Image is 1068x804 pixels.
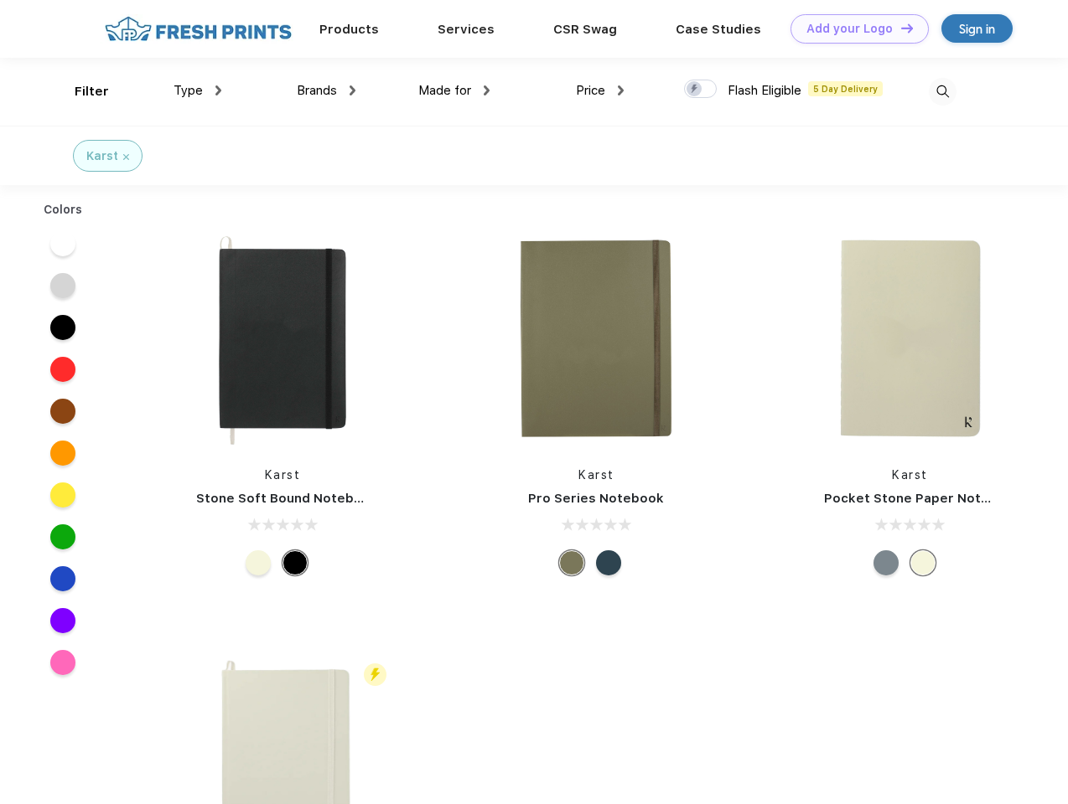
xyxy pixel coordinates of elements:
div: Navy [596,550,621,575]
span: 5 Day Delivery [808,81,883,96]
a: Karst [578,468,614,482]
img: DT [901,23,913,33]
img: func=resize&h=266 [171,227,394,450]
div: Filter [75,82,109,101]
img: filter_cancel.svg [123,154,129,160]
a: Products [319,22,379,37]
span: Brands [297,83,337,98]
img: fo%20logo%202.webp [100,14,297,44]
div: Black [283,550,308,575]
a: Pocket Stone Paper Notebook [824,491,1022,506]
a: CSR Swag [553,22,617,37]
div: Beige [910,550,936,575]
div: Beige [246,550,271,575]
img: func=resize&h=266 [485,227,708,450]
div: Gray [874,550,899,575]
span: Made for [418,83,471,98]
img: flash_active_toggle.svg [364,663,386,686]
img: desktop_search.svg [929,78,957,106]
img: dropdown.png [215,85,221,95]
div: Colors [31,201,96,219]
span: Flash Eligible [728,83,801,98]
span: Type [174,83,203,98]
div: Add your Logo [806,22,893,36]
a: Karst [265,468,301,482]
img: func=resize&h=266 [799,227,1022,450]
a: Stone Soft Bound Notebook [196,491,378,506]
a: Karst [892,468,928,482]
img: dropdown.png [484,85,490,95]
span: Price [576,83,605,98]
img: dropdown.png [350,85,355,95]
div: Karst [86,147,118,165]
div: Sign in [959,19,995,39]
div: Olive [559,550,584,575]
img: dropdown.png [618,85,624,95]
a: Pro Series Notebook [528,491,664,506]
a: Services [438,22,495,37]
a: Sign in [941,14,1013,43]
